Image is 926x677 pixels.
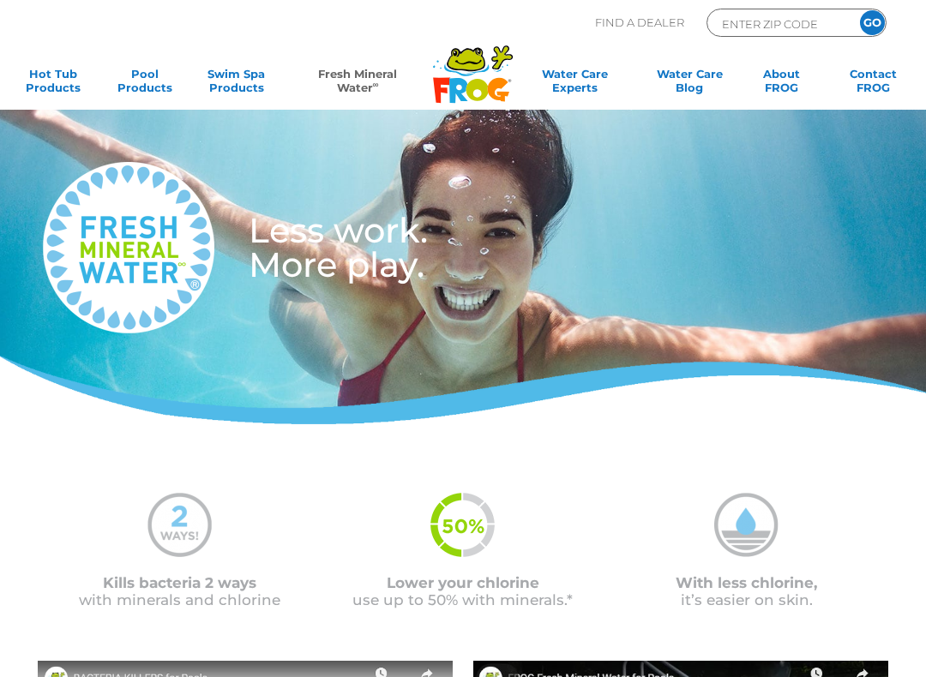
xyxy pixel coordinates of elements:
[516,67,634,101] a: Water CareExperts
[17,67,88,101] a: Hot TubProducts
[147,493,212,557] img: mineral-water-2-ways
[387,574,539,591] span: Lower your chlorine
[838,67,909,101] a: ContactFROG
[373,80,379,89] sup: ∞
[103,574,256,591] span: Kills bacteria 2 ways
[720,14,836,33] input: Zip Code Form
[746,67,817,101] a: AboutFROG
[292,67,423,101] a: Fresh MineralWater∞
[249,213,540,282] h3: Less work. More play.
[860,10,885,35] input: GO
[654,67,725,101] a: Water CareBlog
[322,574,605,608] p: use up to 50% with minerals.*
[430,493,495,557] img: fmw-50percent-icon
[676,574,817,591] span: With less chlorine,
[714,493,779,557] img: mineral-water-less-chlorine
[43,162,214,333] img: fresh-mineral-water-logo-medium
[38,574,322,608] p: with minerals and chlorine
[201,67,272,101] a: Swim SpaProducts
[109,67,180,101] a: PoolProducts
[595,9,684,37] p: Find A Dealer
[604,574,888,608] p: it’s easier on skin.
